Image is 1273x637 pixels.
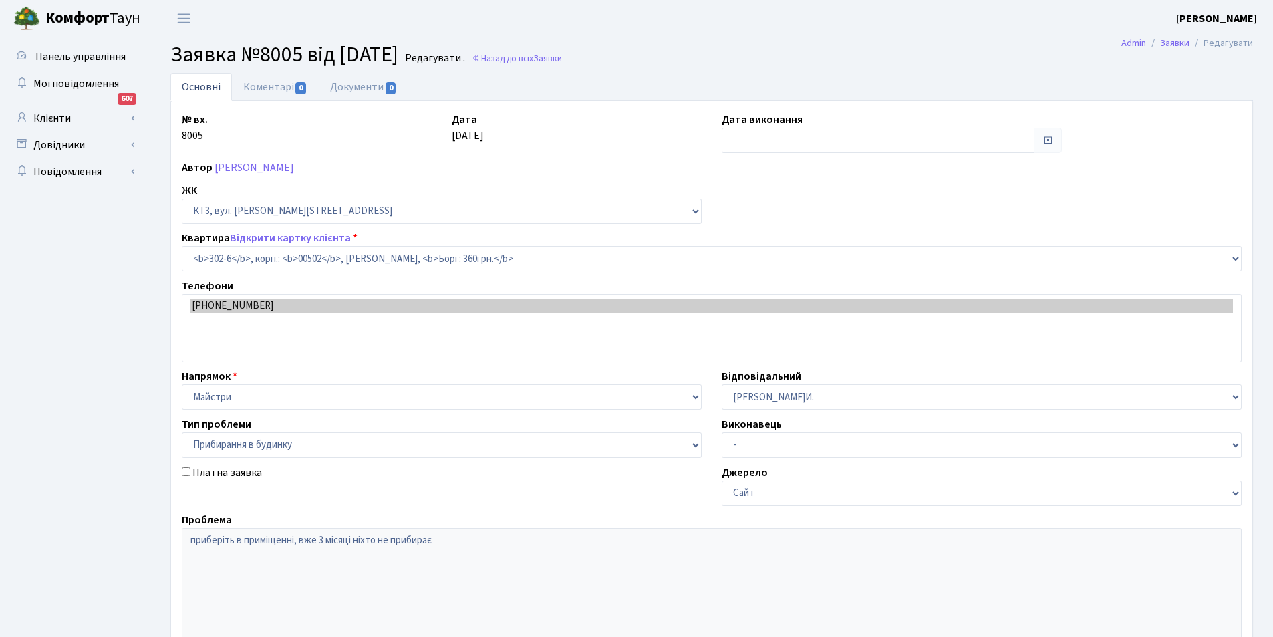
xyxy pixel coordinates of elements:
[35,49,126,64] span: Панель управління
[442,112,712,153] div: [DATE]
[170,39,398,70] span: Заявка №8005 від [DATE]
[452,112,477,128] label: Дата
[722,416,782,432] label: Виконавець
[182,230,358,246] label: Квартира
[533,52,562,65] span: Заявки
[182,512,232,528] label: Проблема
[1160,36,1189,50] a: Заявки
[45,7,140,30] span: Таун
[1189,36,1253,51] li: Редагувати
[7,158,140,185] a: Повідомлення
[182,416,251,432] label: Тип проблеми
[33,76,119,91] span: Мої повідомлення
[118,93,136,105] div: 607
[722,368,801,384] label: Відповідальний
[7,43,140,70] a: Панель управління
[386,82,396,94] span: 0
[232,73,319,101] a: Коментарі
[1176,11,1257,26] b: [PERSON_NAME]
[190,299,1233,313] option: [PHONE_NUMBER]
[192,465,262,481] label: Платна заявка
[45,7,110,29] b: Комфорт
[172,112,442,153] div: 8005
[182,112,208,128] label: № вх.
[182,368,237,384] label: Напрямок
[182,278,233,294] label: Телефони
[1121,36,1146,50] a: Admin
[13,5,40,32] img: logo.png
[170,73,232,101] a: Основні
[722,112,803,128] label: Дата виконання
[1101,29,1273,57] nav: breadcrumb
[1176,11,1257,27] a: [PERSON_NAME]
[215,160,294,175] a: [PERSON_NAME]
[182,246,1242,271] select: )
[722,465,768,481] label: Джерело
[167,7,200,29] button: Переключити навігацію
[319,73,408,101] a: Документи
[182,182,197,199] label: ЖК
[230,231,351,245] a: Відкрити картку клієнта
[7,105,140,132] a: Клієнти
[7,70,140,97] a: Мої повідомлення607
[7,132,140,158] a: Довідники
[402,52,465,65] small: Редагувати .
[182,432,702,458] select: )
[472,52,562,65] a: Назад до всіхЗаявки
[182,160,213,176] label: Автор
[295,82,306,94] span: 0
